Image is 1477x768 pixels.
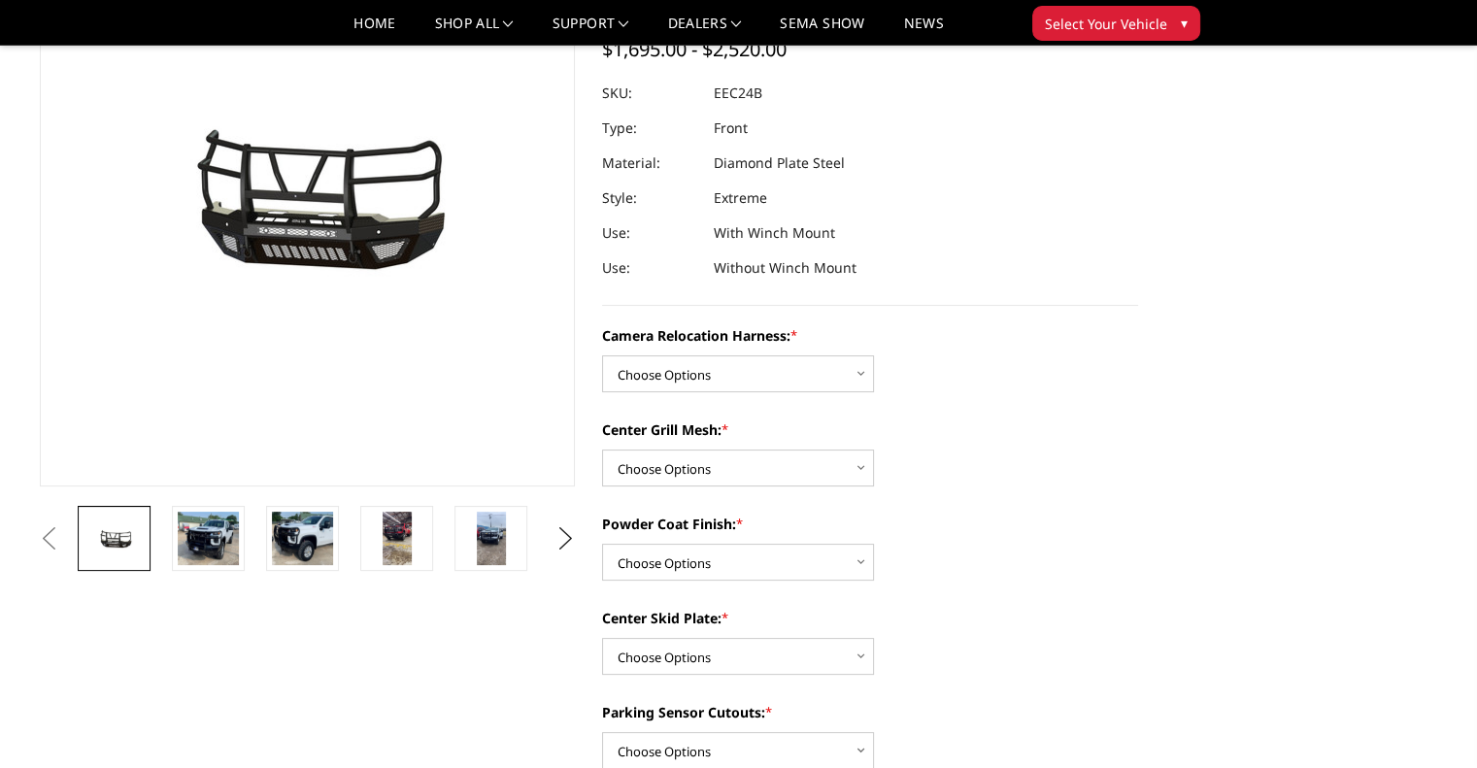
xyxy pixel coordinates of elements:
img: 2024-2026 Chevrolet 2500-3500 - T2 Series - Extreme Front Bumper (receiver or winch) [64,82,550,309]
span: $1,695.00 - $2,520.00 [602,36,787,62]
span: ▾ [1181,13,1188,33]
label: Powder Coat Finish: [602,514,1138,534]
label: Parking Sensor Cutouts: [602,702,1138,722]
img: 2024-2026 Chevrolet 2500-3500 - T2 Series - Extreme Front Bumper (receiver or winch) [272,512,333,565]
span: Select Your Vehicle [1045,14,1167,34]
dt: Type: [602,111,699,146]
button: Next [551,524,580,553]
img: 2024-2026 Chevrolet 2500-3500 - T2 Series - Extreme Front Bumper (receiver or winch) [178,512,239,565]
dt: Style: [602,181,699,216]
button: Select Your Vehicle [1032,6,1200,41]
img: 2024-2026 Chevrolet 2500-3500 - T2 Series - Extreme Front Bumper (receiver or winch) [477,512,507,565]
dd: Extreme [714,181,767,216]
a: Home [353,17,395,45]
img: 2024-2026 Chevrolet 2500-3500 - T2 Series - Extreme Front Bumper (receiver or winch) [383,512,413,565]
dt: Use: [602,216,699,250]
dt: Use: [602,250,699,285]
dd: EEC24B [714,76,762,111]
a: SEMA Show [780,17,864,45]
dd: Without Winch Mount [714,250,856,285]
label: Center Grill Mesh: [602,419,1138,440]
a: Dealers [668,17,742,45]
a: News [903,17,943,45]
dd: Front [714,111,748,146]
dt: SKU: [602,76,699,111]
dt: Material: [602,146,699,181]
dd: Diamond Plate Steel [714,146,845,181]
a: Support [553,17,629,45]
label: Camera Relocation Harness: [602,325,1138,346]
a: shop all [435,17,514,45]
dd: With Winch Mount [714,216,835,250]
iframe: Chat Widget [1380,675,1477,768]
button: Previous [35,524,64,553]
label: Center Skid Plate: [602,608,1138,628]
